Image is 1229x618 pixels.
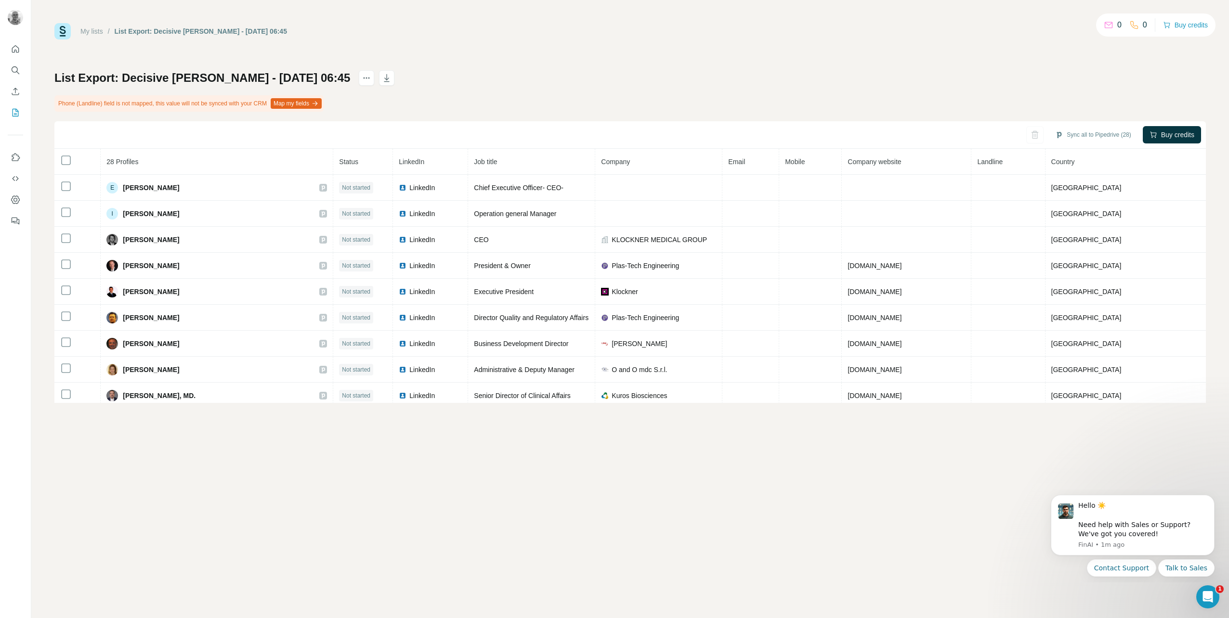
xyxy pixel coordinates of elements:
[115,26,287,36] div: List Export: Decisive [PERSON_NAME] - [DATE] 06:45
[1117,19,1122,31] p: 0
[409,183,435,193] span: LinkedIn
[399,210,406,218] img: LinkedIn logo
[601,340,609,348] img: company-logo
[409,365,435,374] span: LinkedIn
[106,208,118,219] div: I
[8,170,23,187] button: Use Surfe API
[601,158,630,166] span: Company
[474,392,570,399] span: Senior Director of Clinical Affairs
[106,182,118,193] div: E
[399,314,406,322] img: LinkedIn logo
[342,209,370,218] span: Not started
[54,70,350,86] h1: List Export: Decisive [PERSON_NAME] - [DATE] 06:45
[399,158,424,166] span: LinkedIn
[1048,128,1137,142] button: Sync all to Pipedrive (28)
[54,95,324,112] div: Phone (Landline) field is not mapped, this value will not be synced with your CRM
[612,235,707,245] span: KLOCKNER MEDICAL GROUP
[8,40,23,58] button: Quick start
[8,10,23,25] img: Avatar
[108,26,110,36] li: /
[601,392,609,399] img: company-logo
[409,391,435,400] span: LinkedIn
[848,366,902,373] span: [DOMAIN_NAME]
[342,261,370,270] span: Not started
[123,183,179,193] span: [PERSON_NAME]
[1051,184,1122,192] span: [GEOGRAPHIC_DATA]
[106,234,118,245] img: Avatar
[80,27,103,35] a: My lists
[601,288,609,296] img: company-logo
[409,235,435,245] span: LinkedIn
[848,314,902,322] span: [DOMAIN_NAME]
[848,288,902,296] span: [DOMAIN_NAME]
[123,391,196,400] span: [PERSON_NAME], MD.
[612,313,679,322] span: Plas-Tech Engineering
[848,340,902,348] span: [DOMAIN_NAME]
[8,212,23,230] button: Feedback
[342,365,370,374] span: Not started
[1036,489,1229,582] iframe: Intercom notifications message
[848,158,901,166] span: Company website
[474,184,563,192] span: Chief Executive Officer- CEO-
[342,287,370,296] span: Not started
[399,288,406,296] img: LinkedIn logo
[1051,340,1122,348] span: [GEOGRAPHIC_DATA]
[123,339,179,348] span: [PERSON_NAME]
[612,391,667,400] span: Kuros Biosciences
[1051,366,1122,373] span: [GEOGRAPHIC_DATA]
[848,392,902,399] span: [DOMAIN_NAME]
[1161,130,1194,140] span: Buy credits
[474,236,488,244] span: CEO
[54,23,71,39] img: Surfe Logo
[123,209,179,219] span: [PERSON_NAME]
[8,149,23,166] button: Use Surfe on LinkedIn
[342,313,370,322] span: Not started
[728,158,745,166] span: Email
[474,288,534,296] span: Executive President
[409,209,435,219] span: LinkedIn
[123,235,179,245] span: [PERSON_NAME]
[123,365,179,374] span: [PERSON_NAME]
[977,158,1003,166] span: Landline
[106,158,138,166] span: 28 Profiles
[612,287,638,296] span: Klockner
[342,235,370,244] span: Not started
[8,191,23,208] button: Dashboard
[601,262,609,270] img: company-logo
[399,392,406,399] img: LinkedIn logo
[474,158,497,166] span: Job title
[399,236,406,244] img: LinkedIn logo
[474,314,588,322] span: Director Quality and Regulatory Affairs
[342,391,370,400] span: Not started
[123,313,179,322] span: [PERSON_NAME]
[106,260,118,271] img: Avatar
[271,98,322,109] button: Map my fields
[399,262,406,270] img: LinkedIn logo
[8,104,23,121] button: My lists
[612,261,679,270] span: Plas-Tech Engineering
[612,339,667,348] span: [PERSON_NAME]
[8,62,23,79] button: Search
[612,365,667,374] span: O and O mdc S.r.l.
[1051,158,1075,166] span: Country
[474,262,531,270] span: President & Owner
[106,338,118,349] img: Avatar
[409,261,435,270] span: LinkedIn
[399,366,406,373] img: LinkedIn logo
[1051,314,1122,322] span: [GEOGRAPHIC_DATA]
[1216,585,1224,593] span: 1
[1051,262,1122,270] span: [GEOGRAPHIC_DATA]
[1143,126,1201,143] button: Buy credits
[1051,392,1122,399] span: [GEOGRAPHIC_DATA]
[339,158,358,166] span: Status
[359,70,374,86] button: actions
[123,287,179,296] span: [PERSON_NAME]
[474,366,575,373] span: Administrative & Deputy Manager
[409,313,435,322] span: LinkedIn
